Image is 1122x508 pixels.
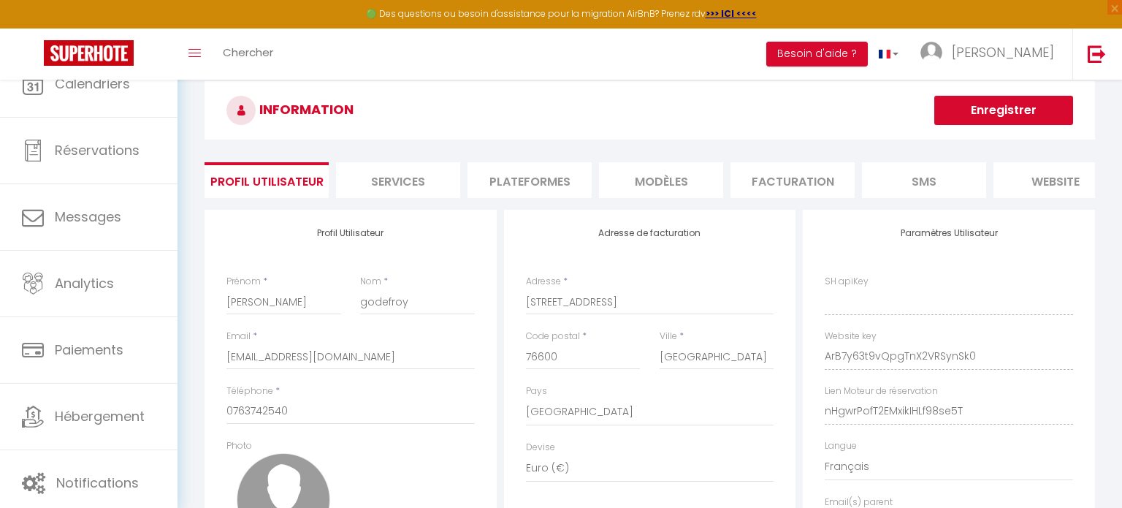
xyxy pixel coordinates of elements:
[920,42,942,64] img: ...
[223,45,273,60] span: Chercher
[467,162,592,198] li: Plateformes
[205,81,1095,140] h3: INFORMATION
[226,439,252,453] label: Photo
[226,384,273,398] label: Téléphone
[226,228,475,238] h4: Profil Utilisateur
[862,162,986,198] li: SMS
[825,228,1073,238] h4: Paramètres Utilisateur
[660,330,677,344] label: Ville
[766,42,868,67] button: Besoin d'aide ?
[55,274,114,292] span: Analytics
[56,474,139,492] span: Notifications
[55,208,121,226] span: Messages
[825,439,857,453] label: Langue
[212,29,284,80] a: Chercher
[226,275,261,289] label: Prénom
[526,330,580,344] label: Code postal
[825,275,869,289] label: SH apiKey
[55,407,145,425] span: Hébergement
[934,96,1073,125] button: Enregistrer
[909,29,1072,80] a: ... [PERSON_NAME]
[825,384,938,398] label: Lien Moteur de réservation
[55,341,123,359] span: Paiements
[993,162,1118,198] li: website
[360,275,381,289] label: Nom
[526,275,561,289] label: Adresse
[526,441,555,455] label: Devise
[599,162,723,198] li: MODÈLES
[952,43,1054,61] span: [PERSON_NAME]
[205,162,329,198] li: Profil Utilisateur
[825,330,877,344] label: Website key
[1088,45,1106,63] img: logout
[55,75,130,93] span: Calendriers
[730,162,855,198] li: Facturation
[526,228,774,238] h4: Adresse de facturation
[44,40,134,66] img: Super Booking
[526,384,547,398] label: Pays
[226,330,251,344] label: Email
[336,162,460,198] li: Services
[706,7,757,20] a: >>> ICI <<<<
[55,141,140,159] span: Réservations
